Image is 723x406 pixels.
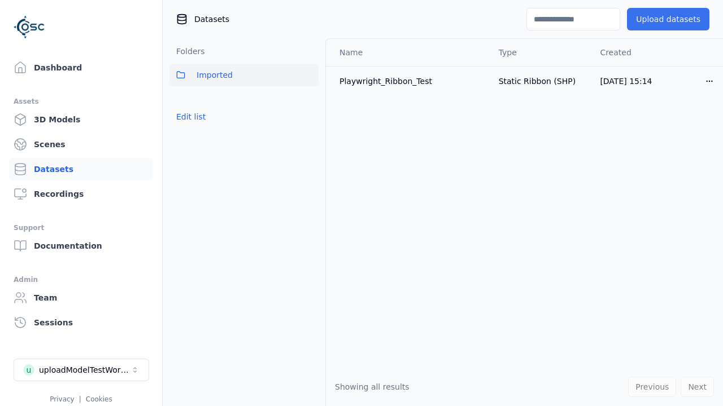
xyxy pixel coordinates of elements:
[9,133,153,156] a: Scenes
[197,68,233,82] span: Imported
[79,395,81,403] span: |
[600,77,652,86] span: [DATE] 15:14
[169,64,319,86] button: Imported
[169,46,205,57] h3: Folders
[9,158,153,180] a: Datasets
[14,359,149,381] button: Select a workspace
[23,364,34,376] div: u
[9,286,153,309] a: Team
[9,108,153,131] a: 3D Models
[50,395,74,403] a: Privacy
[14,95,149,108] div: Assets
[14,221,149,235] div: Support
[9,56,153,79] a: Dashboard
[14,273,149,286] div: Admin
[194,14,229,25] span: Datasets
[335,382,410,391] span: Showing all results
[14,11,45,43] img: Logo
[9,311,153,334] a: Sessions
[169,107,212,127] button: Edit list
[326,39,490,66] th: Name
[339,76,481,87] div: Playwright_Ribbon_Test
[490,39,591,66] th: Type
[9,183,153,205] a: Recordings
[9,235,153,257] a: Documentation
[627,8,709,30] button: Upload datasets
[490,66,591,96] td: Static Ribbon (SHP)
[591,39,696,66] th: Created
[86,395,112,403] a: Cookies
[39,364,130,376] div: uploadModelTestWorkspace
